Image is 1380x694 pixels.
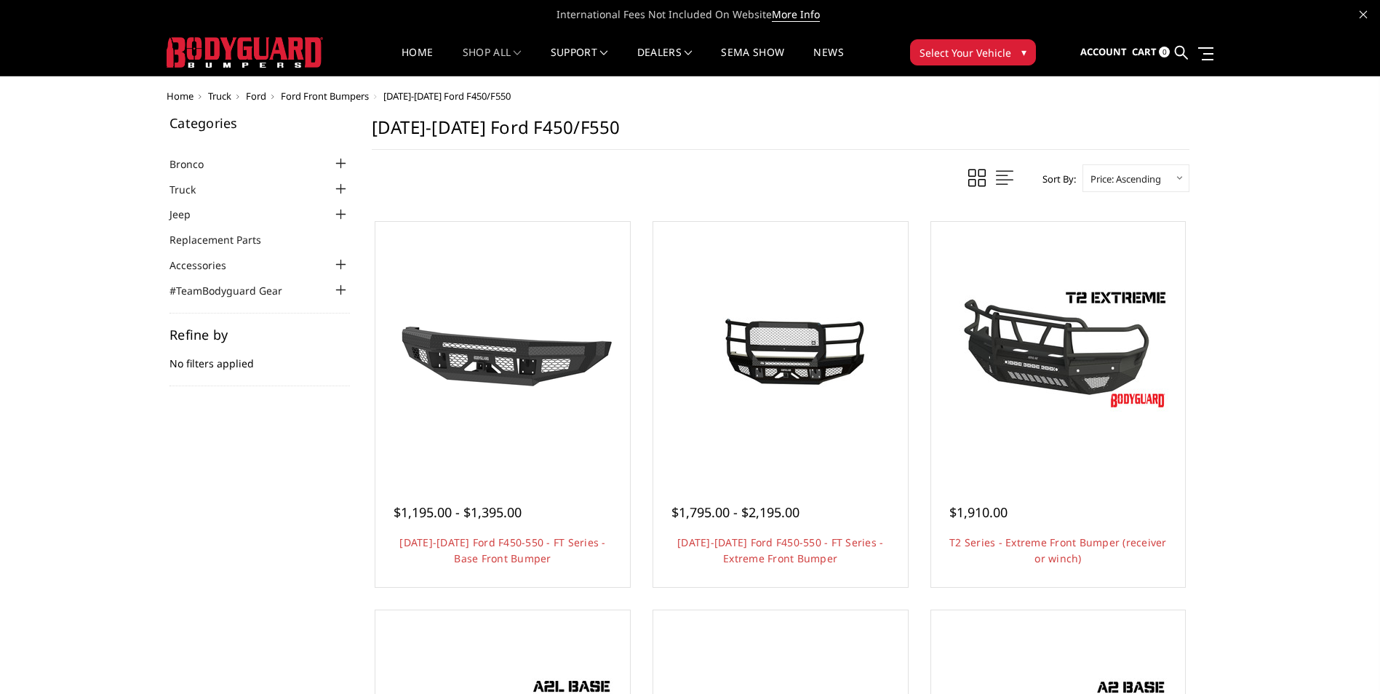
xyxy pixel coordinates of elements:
[169,232,279,247] a: Replacement Parts
[169,328,350,386] div: No filters applied
[637,47,693,76] a: Dealers
[246,89,266,103] a: Ford
[169,283,300,298] a: #TeamBodyguard Gear
[463,47,522,76] a: shop all
[813,47,843,76] a: News
[671,503,799,521] span: $1,795.00 - $2,195.00
[1080,33,1127,72] a: Account
[1034,168,1076,190] label: Sort By:
[551,47,608,76] a: Support
[949,503,1008,521] span: $1,910.00
[167,89,194,103] a: Home
[167,37,323,68] img: BODYGUARD BUMPERS
[169,258,244,273] a: Accessories
[169,116,350,129] h5: Categories
[1021,44,1026,60] span: ▾
[1132,33,1170,72] a: Cart 0
[721,47,784,76] a: SEMA Show
[169,156,222,172] a: Bronco
[772,7,820,22] a: More Info
[1132,45,1157,58] span: Cart
[386,284,619,415] img: 2017-2022 Ford F450-550 - FT Series - Base Front Bumper
[1159,47,1170,57] span: 0
[935,226,1182,473] a: T2 Series - Extreme Front Bumper (receiver or winch) T2 Series - Extreme Front Bumper (receiver o...
[281,89,369,103] a: Ford Front Bumpers
[910,39,1036,65] button: Select Your Vehicle
[169,328,350,341] h5: Refine by
[657,226,904,473] a: 2017-2022 Ford F450-550 - FT Series - Extreme Front Bumper 2017-2022 Ford F450-550 - FT Series - ...
[208,89,231,103] a: Truck
[383,89,511,103] span: [DATE]-[DATE] Ford F450/F550
[920,45,1011,60] span: Select Your Vehicle
[402,47,433,76] a: Home
[372,116,1189,150] h1: [DATE]-[DATE] Ford F450/F550
[394,503,522,521] span: $1,195.00 - $1,395.00
[949,535,1167,565] a: T2 Series - Extreme Front Bumper (receiver or winch)
[379,226,626,473] a: 2017-2022 Ford F450-550 - FT Series - Base Front Bumper
[169,207,209,222] a: Jeep
[677,535,883,565] a: [DATE]-[DATE] Ford F450-550 - FT Series - Extreme Front Bumper
[1080,45,1127,58] span: Account
[399,535,605,565] a: [DATE]-[DATE] Ford F450-550 - FT Series - Base Front Bumper
[169,182,214,197] a: Truck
